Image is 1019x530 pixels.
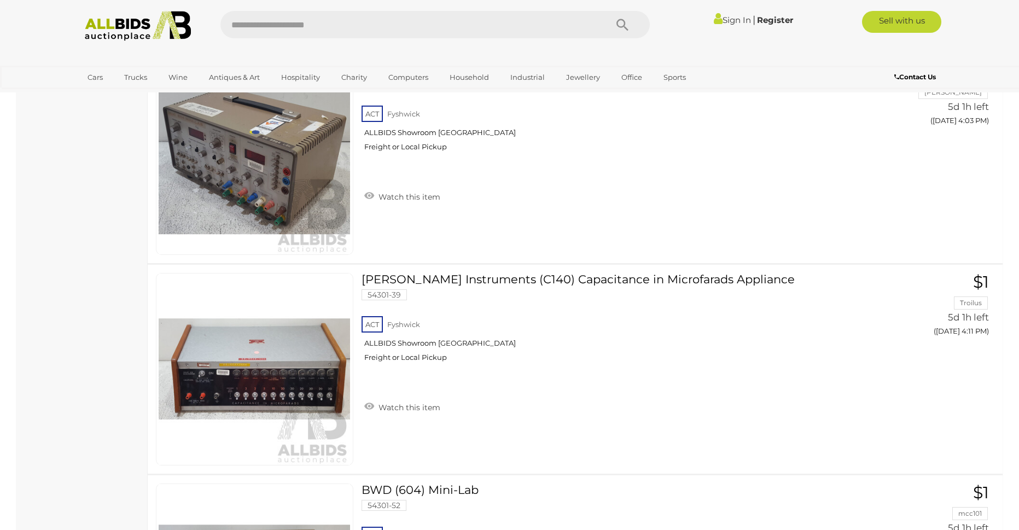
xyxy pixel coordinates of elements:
a: Computers [381,68,435,86]
a: Sell with us [862,11,941,33]
span: $1 [973,482,989,503]
a: Office [614,68,649,86]
a: $1 [PERSON_NAME] 5d 1h left ([DATE] 4:03 PM) [869,62,992,131]
a: Household [442,68,496,86]
a: Trucks [117,68,154,86]
a: Sports [656,68,693,86]
a: Register [757,15,793,25]
a: Hospitality [274,68,327,86]
a: Wine [161,68,195,86]
a: Sign In [714,15,751,25]
a: Cars [80,68,110,86]
a: Industrial [503,68,552,86]
a: Jewellery [559,68,607,86]
a: BWD (604) Mini-Lab 54301-56 ACT Fyshwick ALLBIDS Showroom [GEOGRAPHIC_DATA] Freight or Local Pickup [370,62,852,160]
span: $1 [973,272,989,292]
span: Watch this item [376,192,440,202]
img: Allbids.com.au [79,11,197,41]
span: | [753,14,755,26]
a: $1 Troilus 5d 1h left ([DATE] 4:11 PM) [869,273,992,341]
a: Watch this item [362,188,443,204]
a: [GEOGRAPHIC_DATA] [80,86,172,104]
b: Contact Us [894,73,936,81]
a: Antiques & Art [202,68,267,86]
span: Watch this item [376,403,440,412]
a: Watch this item [362,398,443,415]
button: Search [595,11,650,38]
a: Contact Us [894,71,939,83]
img: 54301-56a.jpg [159,63,350,254]
img: 54301-39a.jpg [159,273,350,465]
a: Charity [334,68,374,86]
a: [PERSON_NAME] Instruments (C140) Capacitance in Microfarads Appliance 54301-39 ACT Fyshwick ALLBI... [370,273,852,370]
